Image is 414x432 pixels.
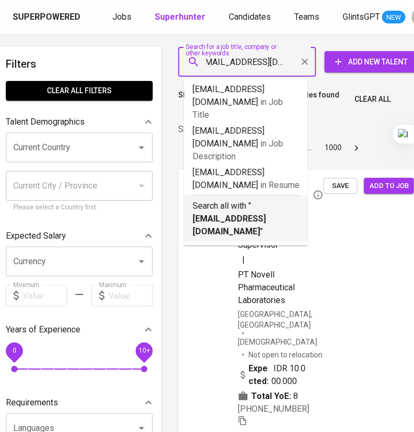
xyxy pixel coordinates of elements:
[293,390,298,403] span: 8
[6,225,153,247] div: Expected Salary
[155,12,205,22] b: Superhunter
[297,54,312,69] button: Clear
[112,12,131,22] span: Jobs
[6,396,58,409] p: Requirements
[6,116,85,128] p: Talent Demographics
[13,202,145,213] p: Please select a Country first
[238,309,324,330] div: [GEOGRAPHIC_DATA], [GEOGRAPHIC_DATA]
[6,323,80,336] p: Years of Experience
[134,140,149,155] button: Open
[193,214,266,237] b: [EMAIL_ADDRESS][DOMAIN_NAME]
[260,180,300,190] span: in Resume
[193,125,299,163] p: [EMAIL_ADDRESS][DOMAIN_NAME]
[251,390,291,403] b: Total YoE:
[238,270,295,305] span: PT Novell Pharmaceutical Laboratories
[178,140,367,157] nav: pagination navigation
[319,315,324,320] img: yH5BAEAAAAALAAAAAABAAEAAAIBRAA7
[354,93,391,106] span: Clear All
[12,347,16,355] span: 0
[382,12,405,23] span: NEW
[348,140,365,157] button: Go to next page
[350,89,395,109] button: Clear All
[134,254,149,269] button: Open
[321,140,345,157] button: Go to page 1000
[13,11,80,23] div: Superpowered
[333,55,410,69] span: Add New Talent
[229,11,273,24] a: Candidates
[13,11,82,23] a: Superpowered
[23,285,67,306] input: Value
[343,11,405,24] a: GlintsGPT NEW
[193,83,299,121] p: [EMAIL_ADDRESS][DOMAIN_NAME]
[6,392,153,413] div: Requirements
[109,285,153,306] input: Value
[249,349,322,360] p: Not open to relocation
[14,84,144,97] span: Clear All filters
[329,180,352,192] span: Save
[138,347,150,355] span: 10+
[178,123,205,136] p: Sort By
[155,11,208,24] a: Superhunter
[229,12,271,22] span: Candidates
[324,178,358,194] button: Save
[238,214,293,250] span: Lead Software Engineer/MIS Supervisor
[343,12,380,22] span: GlintsGPT
[238,337,319,347] span: [DEMOGRAPHIC_DATA]
[6,81,153,101] button: Clear All filters
[294,12,319,22] span: Teams
[6,230,66,242] p: Expected Salary
[6,55,153,72] h6: Filters
[364,178,414,194] button: Add to job
[238,404,309,414] span: [PHONE_NUMBER]
[6,319,153,340] div: Years of Experience
[313,190,324,200] svg: By Batam recruiter
[301,142,318,153] div: …
[193,166,299,192] p: [EMAIL_ADDRESS][DOMAIN_NAME]
[6,111,153,133] div: Talent Demographics
[249,362,271,388] b: Expected:
[238,362,307,388] div: IDR 10.000.000
[242,254,245,266] span: |
[178,89,340,109] p: Showing of talent profiles found
[193,200,299,238] p: Search all with " "
[112,11,134,24] a: Jobs
[369,180,409,192] span: Add to job
[294,11,321,24] a: Teams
